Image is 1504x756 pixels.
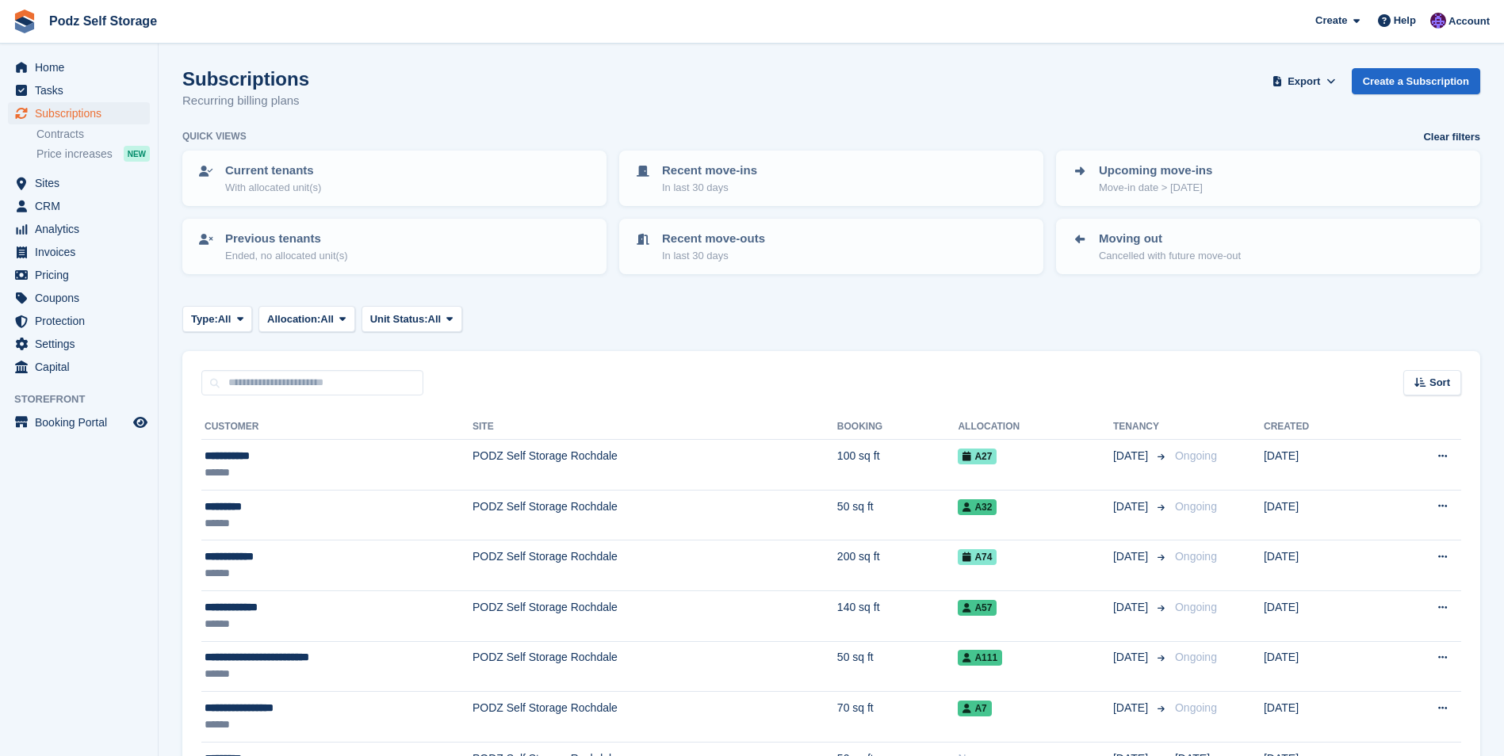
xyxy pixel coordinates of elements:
[1175,601,1217,613] span: Ongoing
[837,540,959,591] td: 200 sq ft
[958,600,997,616] span: A57
[1264,490,1378,540] td: [DATE]
[43,8,163,34] a: Podz Self Storage
[8,102,150,124] a: menu
[35,333,130,355] span: Settings
[191,311,218,327] span: Type:
[958,650,1002,666] span: A111
[35,218,130,240] span: Analytics
[473,692,837,743] td: PODZ Self Storage Rochdale
[1175,449,1217,462] span: Ongoing
[662,248,765,264] p: In last 30 days
[35,241,130,263] span: Invoices
[662,180,757,196] p: In last 30 days
[1099,248,1241,264] p: Cancelled with future move-out
[8,195,150,217] a: menu
[1113,448,1151,464] span: [DATE]
[362,306,462,332] button: Unit Status: All
[1430,13,1446,29] img: Jawed Chowdhary
[1423,129,1480,145] a: Clear filters
[1175,500,1217,513] span: Ongoing
[1264,540,1378,591] td: [DATE]
[621,152,1042,204] a: Recent move-ins In last 30 days
[1264,641,1378,692] td: [DATE]
[1264,590,1378,641] td: [DATE]
[1264,414,1378,440] th: Created
[35,356,130,378] span: Capital
[473,540,837,591] td: PODZ Self Storage Rochdale
[1113,414,1169,440] th: Tenancy
[184,220,605,273] a: Previous tenants Ended, no allocated unit(s)
[35,287,130,309] span: Coupons
[1288,74,1320,90] span: Export
[837,692,959,743] td: 70 sq ft
[182,129,247,143] h6: Quick views
[1175,651,1217,663] span: Ongoing
[662,162,757,180] p: Recent move-ins
[473,641,837,692] td: PODZ Self Storage Rochdale
[35,172,130,194] span: Sites
[36,147,113,162] span: Price increases
[35,264,130,286] span: Pricing
[182,306,252,332] button: Type: All
[36,145,150,162] a: Price increases NEW
[621,220,1042,273] a: Recent move-outs In last 30 days
[837,590,959,641] td: 140 sq ft
[1175,550,1217,563] span: Ongoing
[837,490,959,540] td: 50 sq ft
[320,311,334,327] span: All
[8,411,150,433] a: menu
[958,449,997,464] span: A27
[225,162,321,180] p: Current tenants
[131,413,150,432] a: Preview store
[182,92,309,110] p: Recurring billing plans
[1315,13,1347,29] span: Create
[201,414,473,440] th: Customer
[662,230,765,248] p: Recent move-outs
[1113,498,1151,515] span: [DATE]
[8,356,150,378] a: menu
[8,264,150,286] a: menu
[837,414,959,440] th: Booking
[218,311,232,327] span: All
[225,248,348,264] p: Ended, no allocated unit(s)
[124,146,150,162] div: NEW
[1264,692,1378,743] td: [DATE]
[1113,649,1151,666] span: [DATE]
[473,590,837,641] td: PODZ Self Storage Rochdale
[1394,13,1416,29] span: Help
[1175,701,1217,714] span: Ongoing
[473,440,837,491] td: PODZ Self Storage Rochdale
[8,172,150,194] a: menu
[35,79,130,101] span: Tasks
[1429,375,1450,391] span: Sort
[1113,599,1151,616] span: [DATE]
[473,490,837,540] td: PODZ Self Storage Rochdale
[1099,180,1212,196] p: Move-in date > [DATE]
[428,311,442,327] span: All
[958,414,1113,440] th: Allocation
[267,311,320,327] span: Allocation:
[1352,68,1480,94] a: Create a Subscription
[370,311,428,327] span: Unit Status:
[182,68,309,90] h1: Subscriptions
[8,56,150,78] a: menu
[35,102,130,124] span: Subscriptions
[35,56,130,78] span: Home
[35,310,130,332] span: Protection
[14,391,158,407] span: Storefront
[1449,13,1490,29] span: Account
[958,499,997,515] span: A32
[184,152,605,204] a: Current tenants With allocated unit(s)
[225,180,321,196] p: With allocated unit(s)
[8,333,150,355] a: menu
[35,195,130,217] span: CRM
[958,549,997,565] span: A74
[13,10,36,33] img: stora-icon-8386f47178a22dfd0bd8f6a31ec36ba5ce8667c1dd55bd0f319d3a0aa187defe.svg
[8,241,150,263] a: menu
[258,306,355,332] button: Allocation: All
[225,230,348,248] p: Previous tenants
[958,701,991,716] span: A7
[8,218,150,240] a: menu
[1058,152,1479,204] a: Upcoming move-ins Move-in date > [DATE]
